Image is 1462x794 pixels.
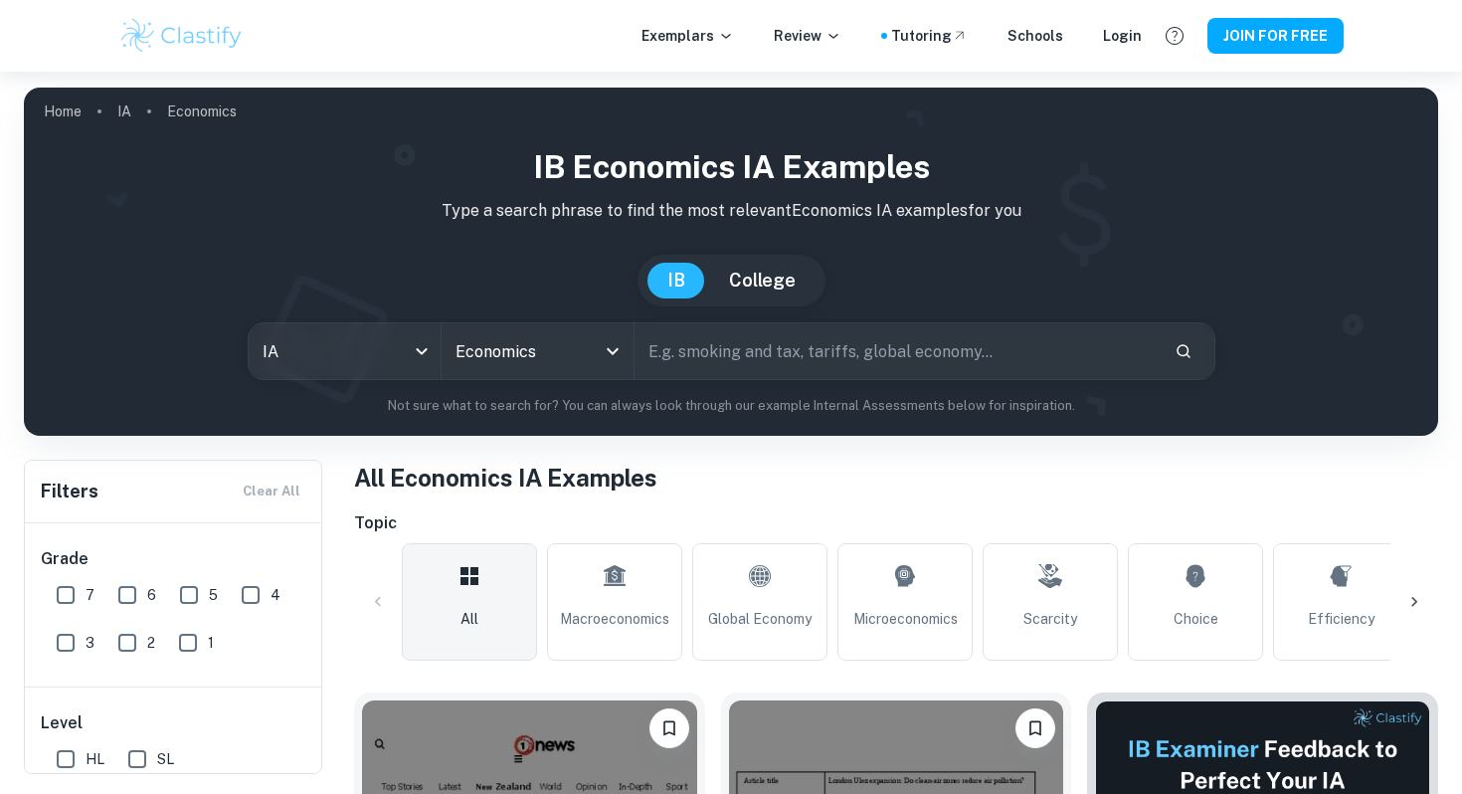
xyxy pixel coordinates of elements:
[460,608,478,630] span: All
[44,98,82,125] a: Home
[118,16,245,56] img: Clastify logo
[117,98,131,125] a: IA
[560,608,669,630] span: Macroeconomics
[635,323,1159,379] input: E.g. smoking and tax, tariffs, global economy...
[147,584,156,606] span: 6
[41,547,307,571] h6: Grade
[599,337,627,365] button: Open
[647,263,705,298] button: IB
[709,263,816,298] button: College
[40,143,1422,191] h1: IB Economics IA examples
[891,25,968,47] a: Tutoring
[157,748,174,770] span: SL
[41,711,307,735] h6: Level
[1103,25,1142,47] a: Login
[641,25,734,47] p: Exemplars
[1167,334,1200,368] button: Search
[1174,608,1218,630] span: Choice
[1023,608,1077,630] span: Scarcity
[354,460,1438,496] h1: All Economics IA Examples
[1158,19,1191,53] button: Help and Feedback
[774,25,841,47] p: Review
[1308,608,1374,630] span: Efficiency
[40,199,1422,223] p: Type a search phrase to find the most relevant Economics IA examples for you
[86,632,94,654] span: 3
[708,608,812,630] span: Global Economy
[24,88,1438,436] img: profile cover
[1207,18,1344,54] button: JOIN FOR FREE
[271,584,280,606] span: 4
[1007,25,1063,47] a: Schools
[86,584,94,606] span: 7
[40,396,1422,416] p: Not sure what to search for? You can always look through our example Internal Assessments below f...
[167,100,237,122] p: Economics
[147,632,155,654] span: 2
[649,708,689,748] button: Please log in to bookmark exemplars
[86,748,104,770] span: HL
[249,323,441,379] div: IA
[208,632,214,654] span: 1
[209,584,218,606] span: 5
[41,478,98,505] h6: Filters
[1015,708,1055,748] button: Please log in to bookmark exemplars
[354,511,1438,535] h6: Topic
[853,608,958,630] span: Microeconomics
